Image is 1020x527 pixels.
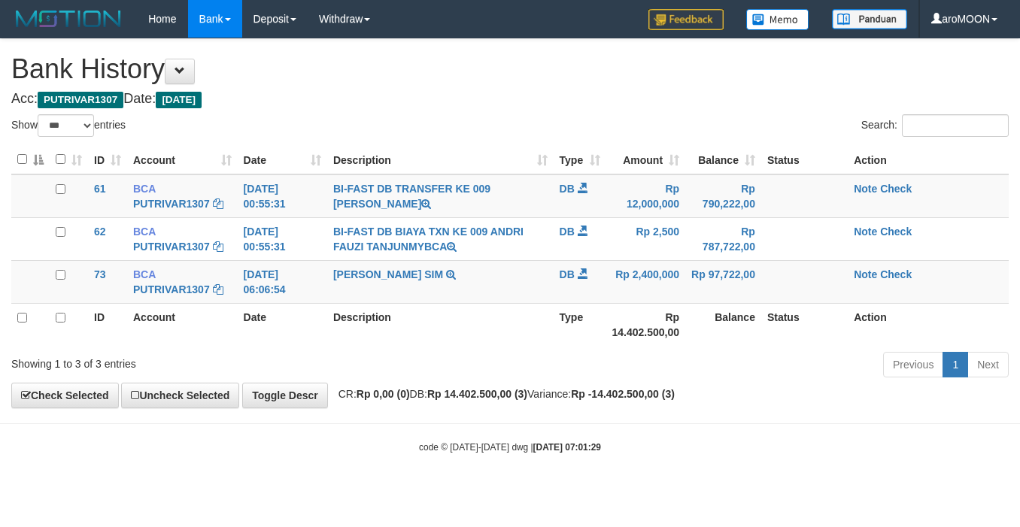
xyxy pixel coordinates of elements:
[746,9,809,30] img: Button%20Memo.svg
[848,145,1009,174] th: Action
[685,174,761,218] td: Rp 790,222,00
[880,226,912,238] a: Check
[94,226,106,238] span: 62
[685,260,761,303] td: Rp 97,722,00
[761,303,848,346] th: Status
[560,226,575,238] span: DB
[94,183,106,195] span: 61
[880,268,912,280] a: Check
[11,114,126,137] label: Show entries
[880,183,912,195] a: Check
[606,303,686,346] th: Rp 14.402.500,00
[331,388,675,400] span: CR: DB: Variance:
[133,241,210,253] a: PUTRIVAR1307
[685,217,761,260] td: Rp 787,722,00
[127,145,238,174] th: Account: activate to sort column ascending
[133,198,210,210] a: PUTRIVAR1307
[11,8,126,30] img: MOTION_logo.png
[50,145,88,174] th: : activate to sort column ascending
[11,145,50,174] th: : activate to sort column descending
[38,92,123,108] span: PUTRIVAR1307
[213,241,223,253] a: Copy PUTRIVAR1307 to clipboard
[648,9,724,30] img: Feedback.jpg
[238,145,327,174] th: Date: activate to sort column ascending
[133,226,156,238] span: BCA
[238,260,327,303] td: [DATE] 06:06:54
[854,226,877,238] a: Note
[238,217,327,260] td: [DATE] 00:55:31
[861,114,1009,137] label: Search:
[967,352,1009,377] a: Next
[419,442,601,453] small: code © [DATE]-[DATE] dwg |
[854,268,877,280] a: Note
[943,352,968,377] a: 1
[883,352,943,377] a: Previous
[327,174,554,218] td: BI-FAST DB TRANSFER KE 009 [PERSON_NAME]
[121,383,239,408] a: Uncheck Selected
[606,145,686,174] th: Amount: activate to sort column ascending
[327,217,554,260] td: BI-FAST DB BIAYA TXN KE 009 ANDRI FAUZI TANJUNMYBCA
[11,350,414,371] div: Showing 1 to 3 of 3 entries
[854,183,877,195] a: Note
[133,183,156,195] span: BCA
[606,174,686,218] td: Rp 12,000,000
[127,303,238,346] th: Account
[133,268,156,280] span: BCA
[357,388,410,400] strong: Rp 0,00 (0)
[11,54,1009,84] h1: Bank History
[560,268,575,280] span: DB
[327,303,554,346] th: Description
[761,145,848,174] th: Status
[902,114,1009,137] input: Search:
[238,174,327,218] td: [DATE] 00:55:31
[685,145,761,174] th: Balance: activate to sort column ascending
[11,383,119,408] a: Check Selected
[533,442,601,453] strong: [DATE] 07:01:29
[554,145,606,174] th: Type: activate to sort column ascending
[133,283,210,295] a: PUTRIVAR1307
[88,303,127,346] th: ID
[242,383,328,408] a: Toggle Descr
[88,145,127,174] th: ID: activate to sort column ascending
[685,303,761,346] th: Balance
[38,114,94,137] select: Showentries
[832,9,907,29] img: panduan.png
[560,183,575,195] span: DB
[238,303,327,346] th: Date
[333,268,443,280] a: [PERSON_NAME] SIM
[427,388,527,400] strong: Rp 14.402.500,00 (3)
[606,260,686,303] td: Rp 2,400,000
[571,388,675,400] strong: Rp -14.402.500,00 (3)
[213,198,223,210] a: Copy PUTRIVAR1307 to clipboard
[606,217,686,260] td: Rp 2,500
[156,92,202,108] span: [DATE]
[554,303,606,346] th: Type
[11,92,1009,107] h4: Acc: Date:
[327,145,554,174] th: Description: activate to sort column ascending
[848,303,1009,346] th: Action
[94,268,106,280] span: 73
[213,283,223,295] a: Copy PUTRIVAR1307 to clipboard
